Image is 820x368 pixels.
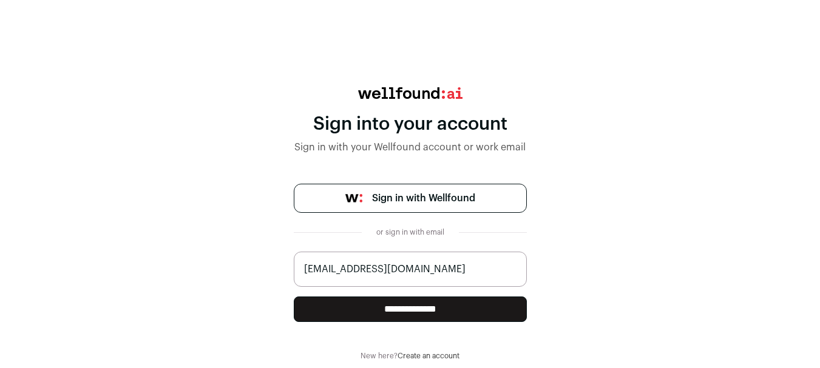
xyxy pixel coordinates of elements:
[345,194,362,202] img: wellfound-symbol-flush-black-fb3c872781a75f747ccb3a119075da62bfe97bd399995f84a933054e44a575c4.png
[398,352,459,360] a: Create an account
[294,184,527,213] a: Sign in with Wellfound
[294,113,527,135] div: Sign into your account
[371,227,449,237] div: or sign in with email
[294,140,527,155] div: Sign in with your Wellfound account or work email
[294,252,527,287] input: name@work-email.com
[358,87,463,99] img: wellfound:ai
[294,351,527,361] div: New here?
[372,191,475,206] span: Sign in with Wellfound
